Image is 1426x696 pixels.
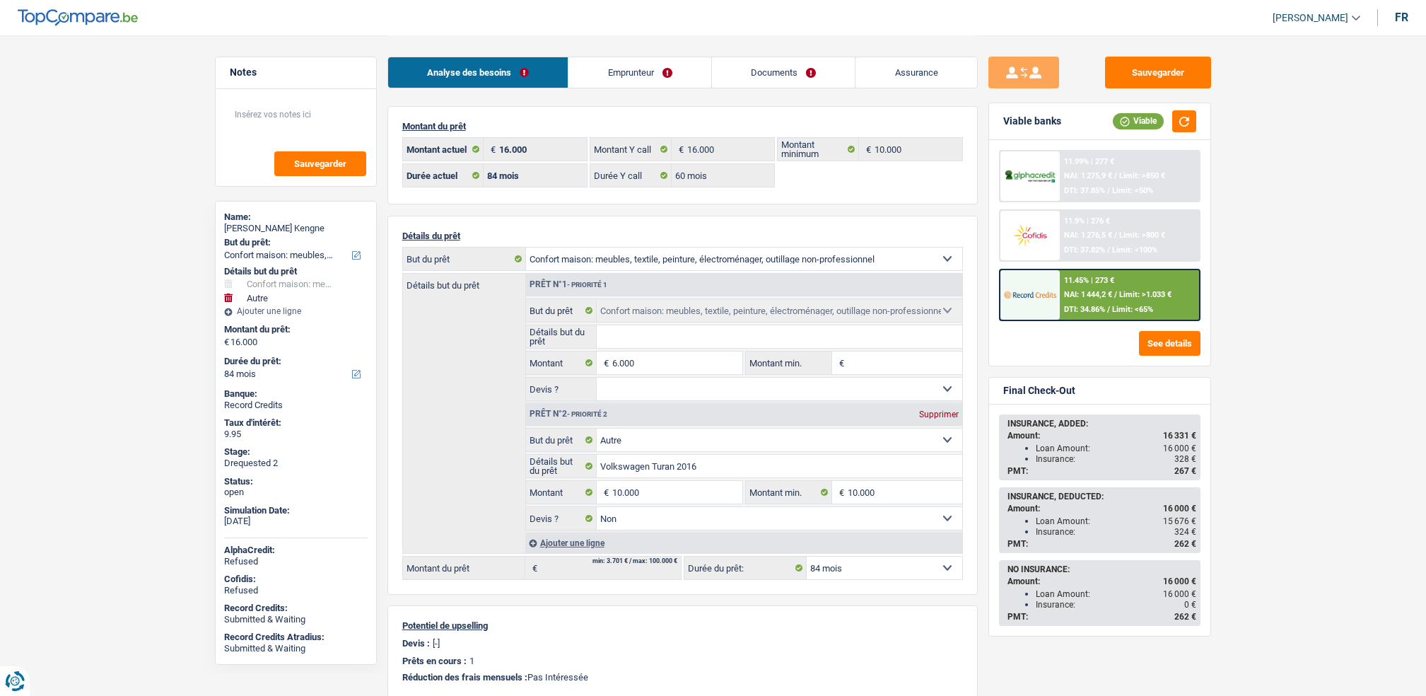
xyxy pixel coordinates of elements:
span: Limit: >800 € [1119,231,1165,240]
span: € [832,481,848,504]
label: Détails but du prêt [526,325,597,348]
label: Durée actuel [403,164,484,187]
p: Prêts en cours : [402,656,467,666]
p: 1 [469,656,474,666]
span: € [832,352,848,374]
span: 0 € [1184,600,1196,610]
span: - Priorité 2 [567,410,607,418]
div: min: 3.701 € / max: 100.000 € [592,558,677,564]
img: Cofidis [1004,222,1056,248]
img: TopCompare Logo [18,9,138,26]
p: Pas Intéressée [402,672,963,683]
div: Taux d'intérêt: [224,417,368,429]
div: fr [1395,11,1408,24]
label: Devis ? [526,378,597,400]
span: € [597,352,612,374]
div: Final Check-Out [1003,385,1075,397]
div: Refused [224,585,368,596]
div: 11.99% | 277 € [1064,157,1114,166]
span: Réduction des frais mensuels : [402,672,527,683]
p: Détails du prêt [402,231,963,241]
label: Montant [526,481,597,504]
span: 324 € [1174,527,1196,537]
p: Montant du prêt [402,121,963,132]
label: Durée Y call [590,164,672,187]
div: Insurance: [1036,600,1196,610]
div: Supprimer [916,410,962,419]
span: DTI: 37.85% [1064,186,1105,195]
button: Sauvegarder [1105,57,1211,88]
img: Record Credits [1004,282,1056,308]
span: € [224,337,229,348]
span: 16 000 € [1163,504,1196,514]
div: Insurance: [1036,454,1196,464]
span: Limit: >850 € [1119,171,1165,180]
a: Analyse des besoins [388,57,568,88]
div: Ajouter une ligne [224,306,368,316]
div: [DATE] [224,516,368,527]
span: / [1107,245,1110,255]
span: / [1107,186,1110,195]
a: Assurance [855,57,977,88]
div: 9.95 [224,429,368,440]
label: Durée du prêt: [684,557,807,579]
label: Devis ? [526,507,597,530]
span: € [525,557,541,579]
span: 16 331 € [1163,431,1196,441]
span: [PERSON_NAME] [1273,12,1348,24]
div: Ajouter une ligne [525,533,962,553]
div: Loan Amount: [1036,516,1196,526]
span: NAI: 1 275,9 € [1064,171,1112,180]
label: Montant du prêt: [224,324,365,335]
label: Montant min. [746,352,832,374]
div: Submitted & Waiting [224,643,368,654]
div: Drequested 2 [224,458,368,469]
label: Détails but du prêt [403,274,525,290]
span: / [1114,231,1117,240]
label: Montant Y call [590,138,672,161]
span: 328 € [1174,454,1196,464]
span: 16 000 € [1163,576,1196,586]
div: AlphaCredit: [224,545,368,556]
button: Sauvegarder [274,151,366,176]
div: INSURANCE, DEDUCTED: [1007,492,1196,501]
span: € [859,138,875,161]
p: Potentiel de upselling [402,620,963,631]
a: Documents [712,57,855,88]
div: Viable banks [1003,115,1061,127]
div: Stage: [224,446,368,458]
div: Name: [224,211,368,223]
div: Viable [1113,113,1164,129]
label: Durée du prêt: [224,356,365,367]
div: Amount: [1007,431,1196,441]
button: See details [1139,331,1200,356]
label: Détails but du prêt [526,455,597,477]
div: Amount: [1007,504,1196,514]
p: [-] [433,638,440,649]
span: DTI: 34.86% [1064,305,1105,314]
label: Montant actuel [403,138,484,161]
div: Prêt n°2 [526,410,611,419]
img: AlphaCredit [1004,168,1056,185]
label: Montant minimum [778,138,859,161]
span: € [484,138,499,161]
span: Limit: <50% [1112,186,1153,195]
div: Banque: [224,388,368,400]
span: 16 000 € [1163,589,1196,599]
span: Sauvegarder [294,159,346,168]
div: Loan Amount: [1036,589,1196,599]
div: 11.9% | 276 € [1064,216,1110,226]
span: Limit: <100% [1112,245,1157,255]
span: 262 € [1174,612,1196,622]
label: Montant [526,352,597,374]
div: [PERSON_NAME] Kengne [224,223,368,234]
p: Devis : [402,638,430,649]
span: / [1114,171,1117,180]
span: € [597,481,612,504]
span: / [1114,290,1117,299]
div: Record Credits [224,400,368,411]
div: Insurance: [1036,527,1196,537]
a: Emprunteur [568,57,711,88]
label: But du prêt [526,299,597,322]
div: PMT: [1007,539,1196,549]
